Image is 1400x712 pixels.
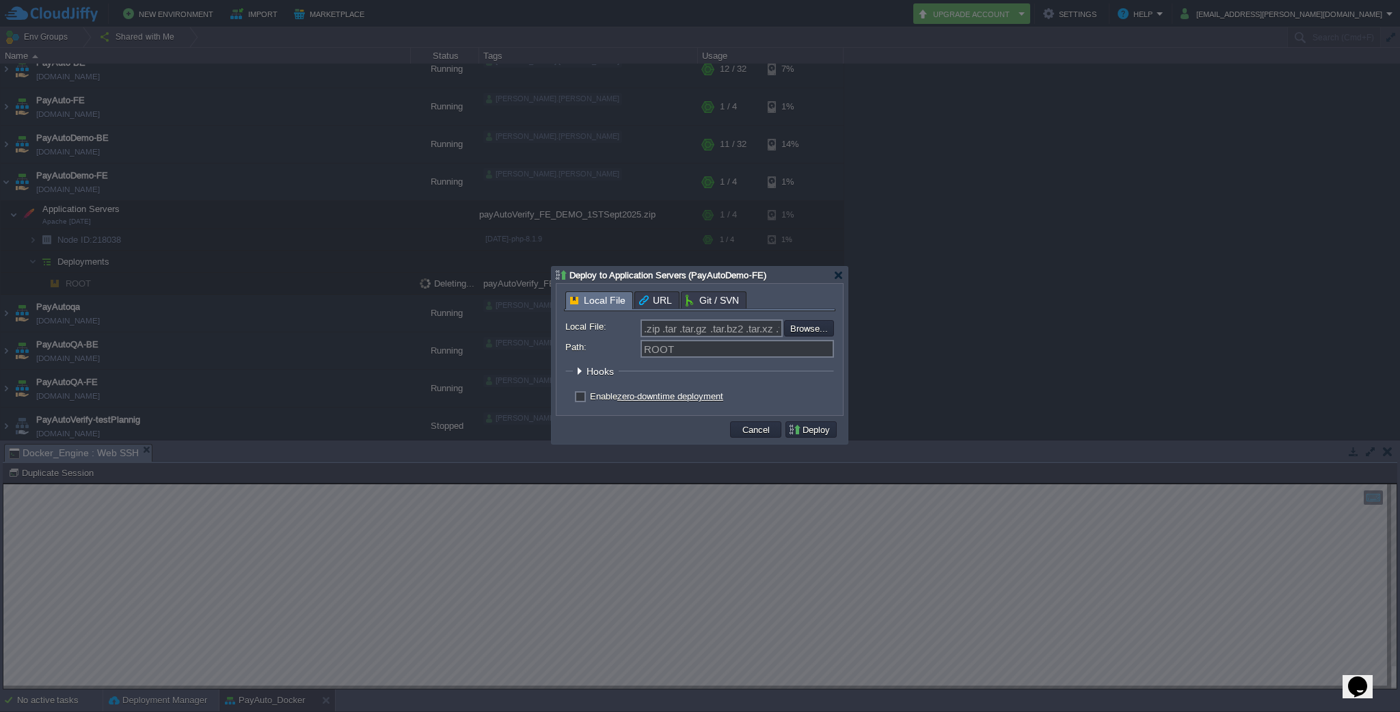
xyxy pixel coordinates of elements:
button: Cancel [738,423,774,436]
a: zero-downtime deployment [617,391,723,401]
label: Path: [565,340,639,354]
span: URL [639,292,672,308]
button: Deploy [788,423,834,436]
label: Enable [590,391,723,401]
iframe: chat widget [1343,657,1386,698]
span: Hooks [587,366,617,377]
span: Deploy to Application Servers (PayAutoDemo-FE) [569,270,766,280]
label: Local File: [565,319,639,334]
span: Local File [570,292,625,309]
span: Git / SVN [686,292,739,308]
